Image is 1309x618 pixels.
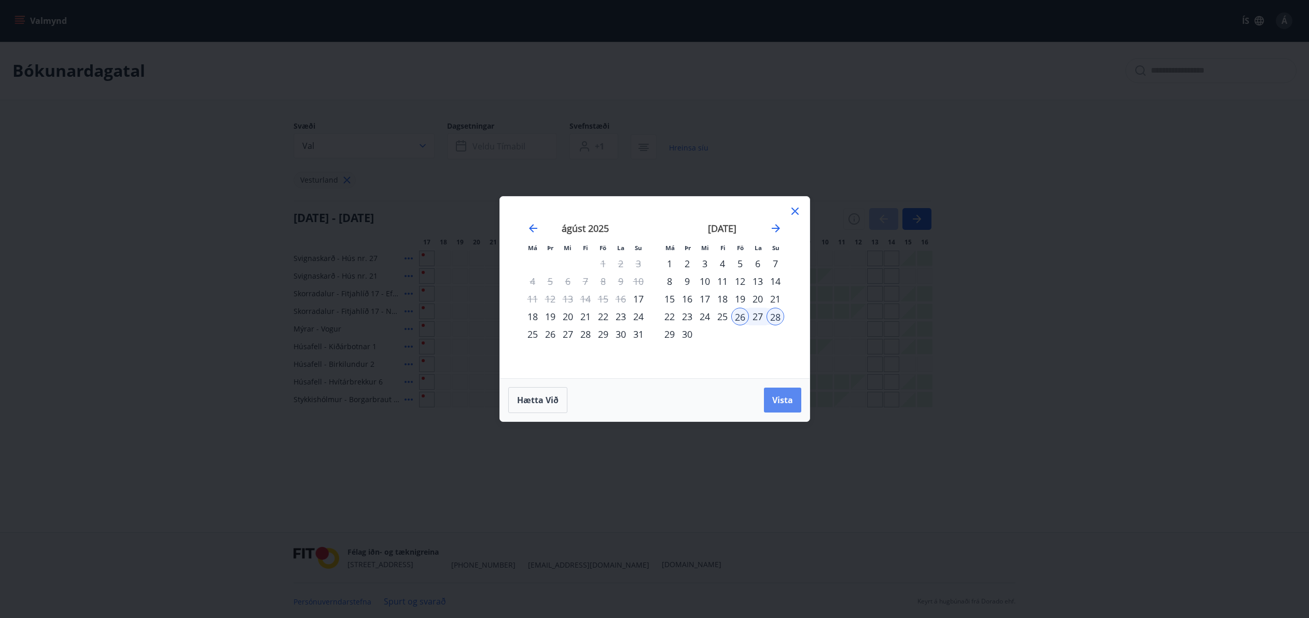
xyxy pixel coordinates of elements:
[772,394,793,406] span: Vista
[612,308,630,325] div: 23
[630,325,647,343] td: Choose sunnudagur, 31. ágúst 2025 as your check-in date. It’s available.
[749,290,767,308] td: Choose laugardagur, 20. september 2025 as your check-in date. It’s available.
[696,255,714,272] div: 3
[731,255,749,272] td: Choose föstudagur, 5. september 2025 as your check-in date. It’s available.
[661,255,678,272] td: Choose mánudagur, 1. september 2025 as your check-in date. It’s available.
[767,308,784,325] div: 28
[524,325,541,343] td: Choose mánudagur, 25. ágúst 2025 as your check-in date. It’s available.
[559,272,577,290] td: Not available. miðvikudagur, 6. ágúst 2025
[577,290,594,308] td: Not available. fimmtudagur, 14. ágúst 2025
[770,222,782,235] div: Move forward to switch to the next month.
[731,290,749,308] div: 19
[755,244,762,252] small: La
[527,222,539,235] div: Move backward to switch to the previous month.
[696,272,714,290] div: 10
[714,308,731,325] div: 25
[749,308,767,325] td: Selected. laugardagur, 27. september 2025
[612,325,630,343] div: 30
[594,325,612,343] div: 29
[767,272,784,290] div: 14
[767,255,784,272] div: 7
[577,308,594,325] div: 21
[701,244,709,252] small: Mi
[577,325,594,343] td: Choose fimmtudagur, 28. ágúst 2025 as your check-in date. It’s available.
[678,308,696,325] div: 23
[512,209,797,366] div: Calendar
[714,290,731,308] td: Choose fimmtudagur, 18. september 2025 as your check-in date. It’s available.
[678,272,696,290] td: Choose þriðjudagur, 9. september 2025 as your check-in date. It’s available.
[630,255,647,272] td: Not available. sunnudagur, 3. ágúst 2025
[749,290,767,308] div: 20
[678,255,696,272] td: Choose þriðjudagur, 2. september 2025 as your check-in date. It’s available.
[661,272,678,290] td: Choose mánudagur, 8. september 2025 as your check-in date. It’s available.
[767,272,784,290] td: Choose sunnudagur, 14. september 2025 as your check-in date. It’s available.
[661,308,678,325] div: 22
[547,244,553,252] small: Þr
[714,308,731,325] td: Choose fimmtudagur, 25. september 2025 as your check-in date. It’s available.
[661,290,678,308] div: 15
[630,325,647,343] div: 31
[564,244,572,252] small: Mi
[630,290,647,308] div: 17
[685,244,691,252] small: Þr
[731,308,749,325] div: 26
[720,244,726,252] small: Fi
[714,272,731,290] td: Choose fimmtudagur, 11. september 2025 as your check-in date. It’s available.
[731,308,749,325] td: Selected as start date. föstudagur, 26. september 2025
[696,272,714,290] td: Choose miðvikudagur, 10. september 2025 as your check-in date. It’s available.
[541,308,559,325] div: 19
[731,272,749,290] div: 12
[594,325,612,343] td: Choose föstudagur, 29. ágúst 2025 as your check-in date. It’s available.
[600,244,606,252] small: Fö
[612,272,630,290] td: Not available. laugardagur, 9. ágúst 2025
[696,255,714,272] td: Choose miðvikudagur, 3. september 2025 as your check-in date. It’s available.
[764,388,801,413] button: Vista
[661,308,678,325] td: Choose mánudagur, 22. september 2025 as your check-in date. It’s available.
[617,244,624,252] small: La
[559,308,577,325] div: 20
[714,272,731,290] div: 11
[612,308,630,325] td: Choose laugardagur, 23. ágúst 2025 as your check-in date. It’s available.
[630,290,647,308] td: Choose sunnudagur, 17. ágúst 2025 as your check-in date. It’s available.
[731,255,749,272] div: 5
[594,255,612,272] td: Not available. föstudagur, 1. ágúst 2025
[559,325,577,343] div: 27
[594,272,612,290] td: Not available. föstudagur, 8. ágúst 2025
[714,290,731,308] div: 18
[678,255,696,272] div: 2
[731,272,749,290] td: Choose föstudagur, 12. september 2025 as your check-in date. It’s available.
[678,290,696,308] td: Choose þriðjudagur, 16. september 2025 as your check-in date. It’s available.
[661,325,678,343] td: Choose mánudagur, 29. september 2025 as your check-in date. It’s available.
[737,244,744,252] small: Fö
[612,290,630,308] td: Not available. laugardagur, 16. ágúst 2025
[559,290,577,308] td: Not available. miðvikudagur, 13. ágúst 2025
[630,308,647,325] div: 24
[749,272,767,290] td: Choose laugardagur, 13. september 2025 as your check-in date. It’s available.
[594,290,612,308] td: Not available. föstudagur, 15. ágúst 2025
[541,325,559,343] div: 26
[635,244,642,252] small: Su
[559,325,577,343] td: Choose miðvikudagur, 27. ágúst 2025 as your check-in date. It’s available.
[767,308,784,325] td: Selected as end date. sunnudagur, 28. september 2025
[541,272,559,290] td: Not available. þriðjudagur, 5. ágúst 2025
[665,244,675,252] small: Má
[767,255,784,272] td: Choose sunnudagur, 7. september 2025 as your check-in date. It’s available.
[612,255,630,272] td: Not available. laugardagur, 2. ágúst 2025
[612,325,630,343] td: Choose laugardagur, 30. ágúst 2025 as your check-in date. It’s available.
[517,394,559,406] span: Hætta við
[749,255,767,272] div: 6
[630,272,647,290] td: Not available. sunnudagur, 10. ágúst 2025
[524,308,541,325] div: 18
[524,325,541,343] div: 25
[577,308,594,325] td: Choose fimmtudagur, 21. ágúst 2025 as your check-in date. It’s available.
[696,308,714,325] td: Choose miðvikudagur, 24. september 2025 as your check-in date. It’s available.
[678,308,696,325] td: Choose þriðjudagur, 23. september 2025 as your check-in date. It’s available.
[714,255,731,272] div: 4
[524,308,541,325] td: Choose mánudagur, 18. ágúst 2025 as your check-in date. It’s available.
[528,244,537,252] small: Má
[594,308,612,325] td: Choose föstudagur, 22. ágúst 2025 as your check-in date. It’s available.
[630,308,647,325] td: Choose sunnudagur, 24. ágúst 2025 as your check-in date. It’s available.
[583,244,588,252] small: Fi
[696,290,714,308] div: 17
[696,308,714,325] div: 24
